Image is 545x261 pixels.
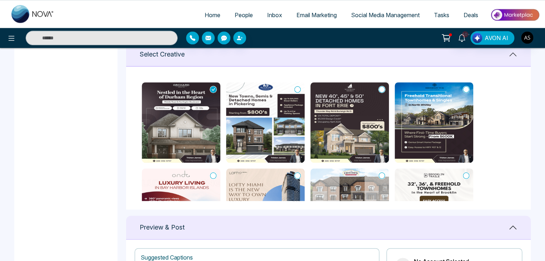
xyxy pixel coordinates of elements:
span: People [235,11,253,19]
img: Nova CRM Logo [11,5,54,23]
a: Home [197,8,227,22]
span: Tasks [434,11,449,19]
a: 10+ [453,31,470,44]
img: Lead Flow [472,33,482,43]
img: Step into Orchard South (51).png [142,82,220,163]
a: Email Marketing [289,8,344,22]
a: Deals [456,8,485,22]
span: Deals [464,11,478,19]
img: The Crescents in North Brampton (40).png [310,168,389,249]
span: Social Media Management [351,11,420,19]
img: Brooklin Vue s in North Whitby (40).png [395,82,473,163]
span: 10+ [462,31,468,38]
img: Market-place.gif [489,7,541,23]
span: AVON AI [485,34,508,42]
span: Home [205,11,220,19]
img: Onda.png [142,168,220,249]
a: Inbox [260,8,289,22]
span: Email Marketing [296,11,337,19]
img: Westwind Shores (50).png [310,82,389,163]
img: User Avatar [521,31,533,44]
h1: Preview & Post [140,223,185,231]
h1: Suggested Captions [141,254,193,261]
a: Social Media Management [344,8,427,22]
img: Seaton Winding Woods, a beautiful collection of Freehold Towns, Semis, and Detached Homes in Pick... [226,82,305,163]
button: AVON AI [470,31,514,45]
a: Tasks [427,8,456,22]
span: Inbox [267,11,282,19]
a: People [227,8,260,22]
img: Brooklin Trails (40).png [395,168,473,249]
h1: Select Creative [140,50,185,58]
img: Lofty Brickell Residences.png [226,168,305,249]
